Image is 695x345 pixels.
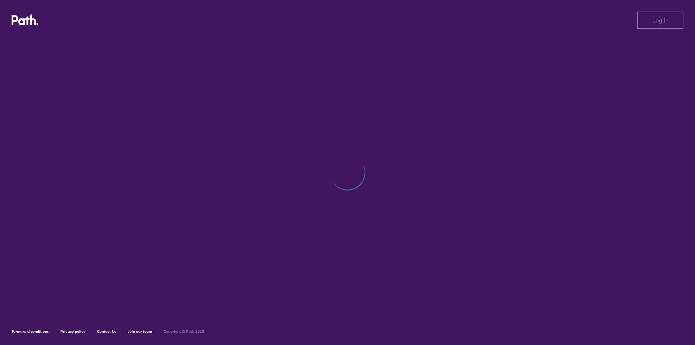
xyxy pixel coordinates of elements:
[60,329,85,334] a: Privacy policy
[12,329,49,334] a: Terms and conditions
[97,329,116,334] a: Contact Us
[128,329,152,334] a: Join our team
[652,17,669,24] span: Log in
[164,329,204,334] h6: Copyright © Path 2018
[637,12,683,29] button: Log in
